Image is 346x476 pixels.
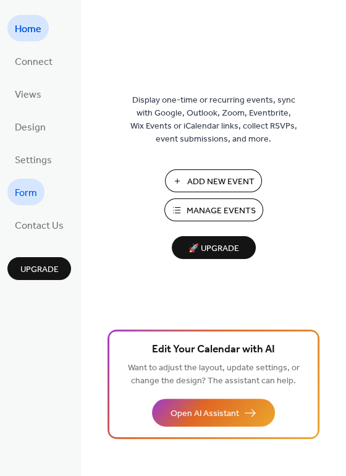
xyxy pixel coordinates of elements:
[130,94,297,146] span: Display one-time or recurring events, sync with Google, Outlook, Zoom, Eventbrite, Wix Events or ...
[7,257,71,280] button: Upgrade
[7,48,60,74] a: Connect
[152,341,275,359] span: Edit Your Calendar with AI
[7,113,53,140] a: Design
[187,205,256,218] span: Manage Events
[128,360,300,389] span: Want to adjust the layout, update settings, or change the design? The assistant can help.
[165,169,262,192] button: Add New Event
[7,179,44,205] a: Form
[15,151,52,170] span: Settings
[171,407,239,420] span: Open AI Assistant
[15,118,46,137] span: Design
[20,263,59,276] span: Upgrade
[15,53,53,72] span: Connect
[187,176,255,189] span: Add New Event
[179,240,248,257] span: 🚀 Upgrade
[15,216,64,236] span: Contact Us
[15,85,41,104] span: Views
[172,236,256,259] button: 🚀 Upgrade
[15,20,41,39] span: Home
[7,15,49,41] a: Home
[7,211,71,238] a: Contact Us
[164,198,263,221] button: Manage Events
[7,80,49,107] a: Views
[15,184,37,203] span: Form
[7,146,59,172] a: Settings
[152,399,275,427] button: Open AI Assistant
